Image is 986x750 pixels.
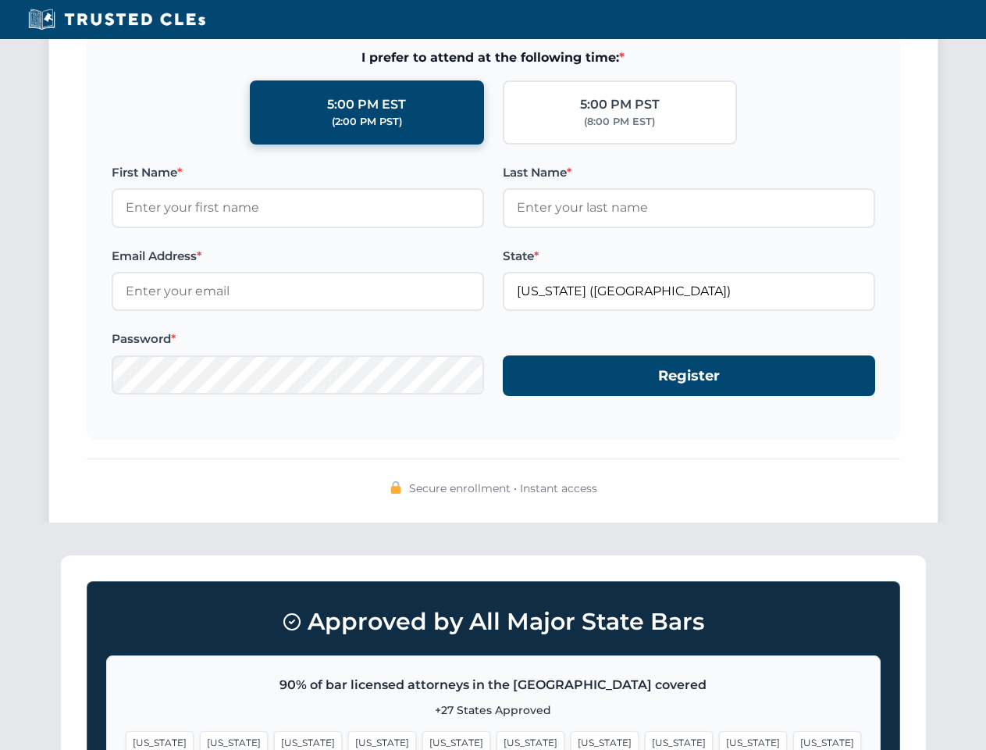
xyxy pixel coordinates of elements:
[584,114,655,130] div: (8:00 PM EST)
[23,8,210,31] img: Trusted CLEs
[409,480,597,497] span: Secure enrollment • Instant access
[503,188,875,227] input: Enter your last name
[580,95,660,115] div: 5:00 PM PST
[327,95,406,115] div: 5:00 PM EST
[106,601,881,643] h3: Approved by All Major State Bars
[503,163,875,182] label: Last Name
[112,48,875,68] span: I prefer to attend at the following time:
[112,330,484,348] label: Password
[112,188,484,227] input: Enter your first name
[390,481,402,494] img: 🔒
[503,355,875,397] button: Register
[112,247,484,266] label: Email Address
[503,272,875,311] input: California (CA)
[112,163,484,182] label: First Name
[126,675,861,695] p: 90% of bar licensed attorneys in the [GEOGRAPHIC_DATA] covered
[112,272,484,311] input: Enter your email
[126,702,861,719] p: +27 States Approved
[332,114,402,130] div: (2:00 PM PST)
[503,247,875,266] label: State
